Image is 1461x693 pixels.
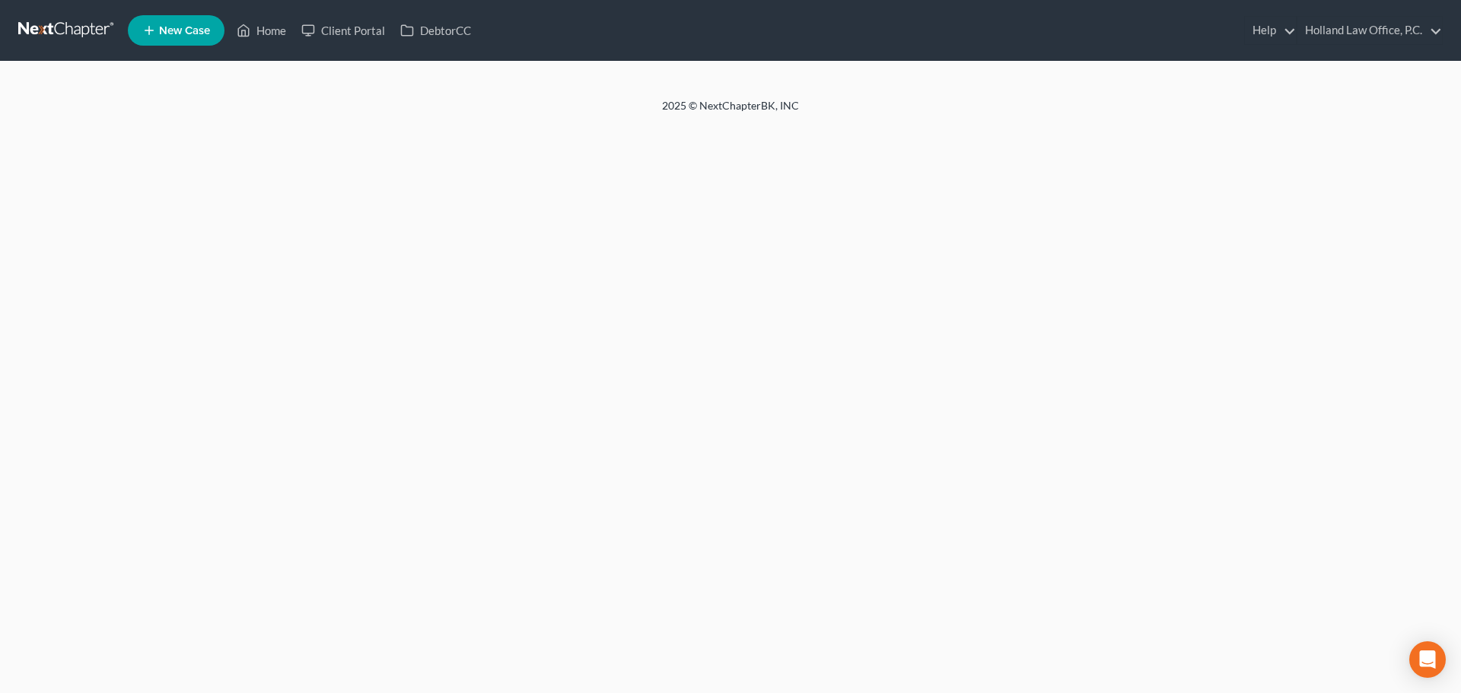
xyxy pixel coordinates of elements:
new-legal-case-button: New Case [128,15,224,46]
a: Home [229,17,294,44]
div: 2025 © NextChapterBK, INC [297,98,1164,126]
a: Help [1245,17,1296,44]
a: Client Portal [294,17,393,44]
a: Holland Law Office, P.C. [1297,17,1442,44]
a: DebtorCC [393,17,479,44]
div: Open Intercom Messenger [1409,641,1446,678]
